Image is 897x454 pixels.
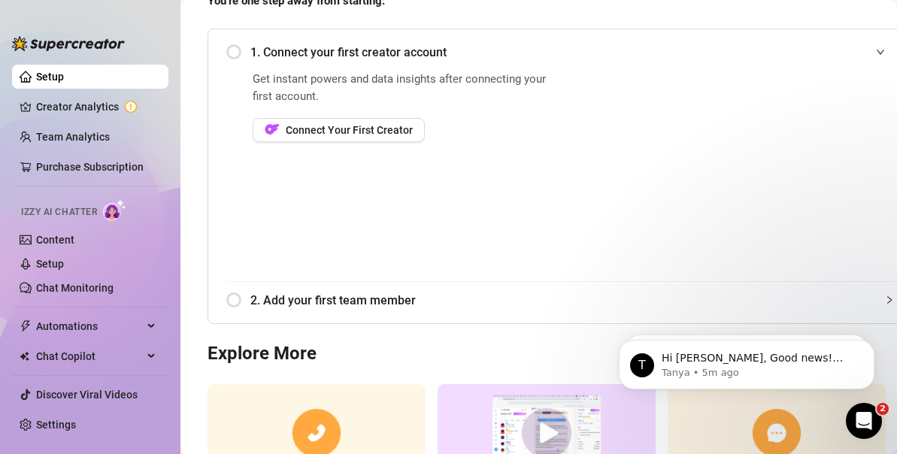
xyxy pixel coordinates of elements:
[593,71,894,263] iframe: Add Creators
[36,314,143,338] span: Automations
[885,295,894,304] span: collapsed
[36,71,64,83] a: Setup
[20,351,29,362] img: Chat Copilot
[36,344,143,368] span: Chat Copilot
[12,36,125,51] img: logo-BBDzfeDw.svg
[596,308,897,413] iframe: Intercom notifications message
[876,47,885,56] span: expanded
[36,389,138,401] a: Discover Viral Videos
[253,118,556,142] a: OFConnect Your First Creator
[846,403,882,439] iframe: Intercom live chat
[226,34,894,71] div: 1. Connect your first creator account
[226,282,894,319] div: 2. Add your first team member
[877,403,889,415] span: 2
[286,124,413,136] span: Connect Your First Creator
[253,118,425,142] button: OFConnect Your First Creator
[36,131,110,143] a: Team Analytics
[36,419,76,431] a: Settings
[250,291,894,310] span: 2. Add your first team member
[36,258,64,270] a: Setup
[36,282,114,294] a: Chat Monitoring
[36,234,74,246] a: Content
[36,155,156,179] a: Purchase Subscription
[253,71,556,106] span: Get instant powers and data insights after connecting your first account.
[36,95,156,119] a: Creator Analytics exclamation-circle
[250,43,894,62] span: 1. Connect your first creator account
[20,320,32,332] span: thunderbolt
[103,199,126,221] img: AI Chatter
[265,122,280,137] img: OF
[21,205,97,219] span: Izzy AI Chatter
